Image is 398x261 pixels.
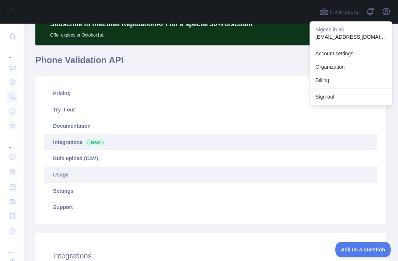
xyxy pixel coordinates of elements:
[44,134,377,150] a: Integrations New
[44,150,377,166] a: Bulk upload (CSV)
[315,33,386,41] p: [EMAIL_ADDRESS][DOMAIN_NAME]
[35,54,386,72] h1: Phone Validation API
[330,8,358,16] span: Invite users
[6,44,18,59] div: ...
[87,139,104,146] span: New
[50,29,252,38] p: Offer expires on October 1st.
[310,47,392,60] a: Account settings
[53,251,369,261] h2: Integrations
[310,60,392,73] a: Organization
[335,242,391,257] iframe: Toggle Customer Support
[44,118,377,134] a: Documentation
[6,134,18,149] div: ...
[44,166,377,183] a: Usage
[44,102,377,118] a: Try it out
[315,26,386,33] p: Signed in as
[50,19,252,29] p: Subscribe to the Email Reputation API for a special 30 % discount
[44,85,377,102] a: Pricing
[310,90,392,103] button: Sign out
[318,6,360,18] button: Invite users
[44,199,377,215] a: Support
[310,73,392,87] button: Billing
[6,239,18,254] div: ...
[44,183,377,199] a: Settings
